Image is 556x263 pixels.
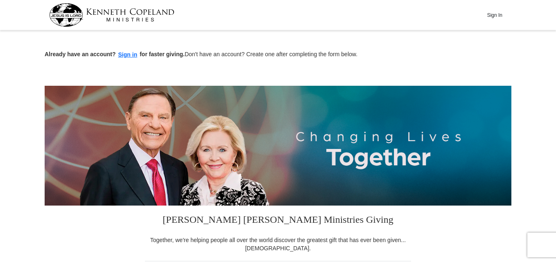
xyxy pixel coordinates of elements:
button: Sign in [116,50,140,59]
div: Together, we're helping people all over the world discover the greatest gift that has ever been g... [145,236,411,252]
h3: [PERSON_NAME] [PERSON_NAME] Ministries Giving [145,206,411,236]
button: Sign In [482,9,507,21]
strong: Already have an account? for faster giving. [45,51,185,57]
img: kcm-header-logo.svg [49,3,174,27]
p: Don't have an account? Create one after completing the form below. [45,50,511,59]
